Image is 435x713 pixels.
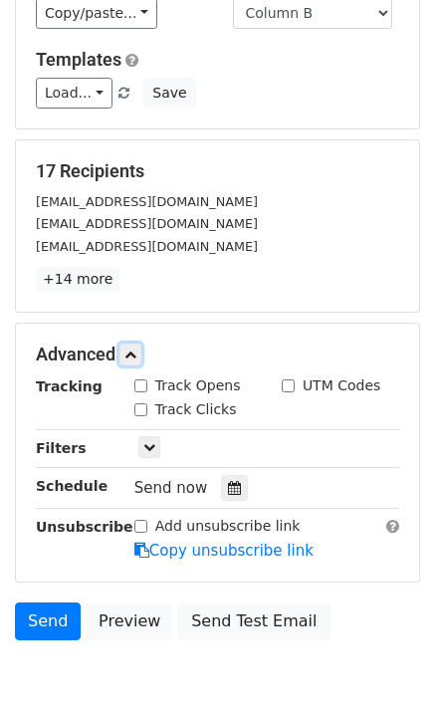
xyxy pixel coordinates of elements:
label: Track Clicks [155,399,237,420]
a: Preview [86,602,173,640]
a: Templates [36,49,121,70]
label: Add unsubscribe link [155,516,301,537]
span: Send now [134,479,208,497]
a: Send Test Email [178,602,329,640]
strong: Unsubscribe [36,519,133,535]
iframe: Chat Widget [335,617,435,713]
a: Load... [36,78,112,109]
h5: Advanced [36,344,399,365]
small: [EMAIL_ADDRESS][DOMAIN_NAME] [36,216,258,231]
a: +14 more [36,267,119,292]
strong: Schedule [36,478,108,494]
a: Copy unsubscribe link [134,542,314,560]
small: [EMAIL_ADDRESS][DOMAIN_NAME] [36,194,258,209]
h5: 17 Recipients [36,160,399,182]
label: UTM Codes [303,375,380,396]
strong: Tracking [36,378,103,394]
div: Widget de chat [335,617,435,713]
strong: Filters [36,440,87,456]
button: Save [143,78,195,109]
a: Send [15,602,81,640]
label: Track Opens [155,375,241,396]
small: [EMAIL_ADDRESS][DOMAIN_NAME] [36,239,258,254]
